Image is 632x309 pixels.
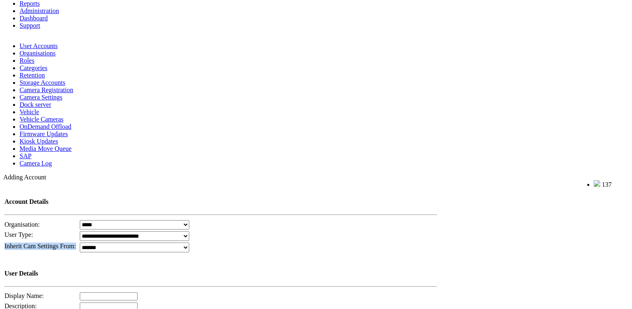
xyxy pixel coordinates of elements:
[602,181,612,188] span: 137
[20,64,47,71] a: Categories
[4,270,437,277] h4: User Details
[20,152,31,159] a: SAP
[20,130,68,137] a: Firmware Updates
[20,86,73,93] a: Camera Registration
[519,181,577,187] span: Welcome, - (Administrator)
[4,292,44,299] span: Display Name:
[594,180,600,187] img: bell25.png
[4,231,33,238] span: User Type:
[20,160,52,167] a: Camera Log
[20,94,62,101] a: Camera Settings
[3,174,46,181] span: Adding Account
[20,79,65,86] a: Storage Accounts
[20,7,59,14] a: Administration
[4,198,437,205] h4: Account Details
[20,123,71,130] a: OnDemand Offload
[20,108,39,115] a: Vehicle
[20,50,56,57] a: Organisations
[20,15,48,22] a: Dashboard
[20,22,40,29] a: Support
[20,138,58,145] a: Kiosk Updates
[4,221,40,228] span: Organisation:
[4,243,76,249] span: Inherit Cam Settings From:
[20,42,58,49] a: User Accounts
[20,72,45,79] a: Retention
[20,101,51,108] a: Dock server
[20,145,72,152] a: Media Move Queue
[20,57,34,64] a: Roles
[20,116,63,123] a: Vehicle Cameras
